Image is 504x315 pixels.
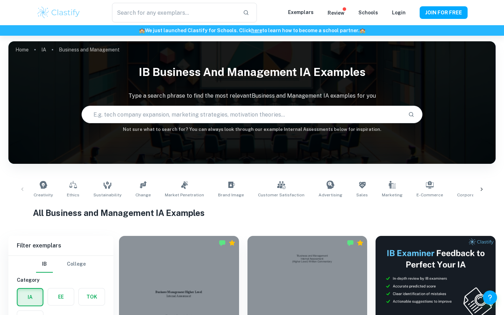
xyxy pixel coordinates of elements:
[17,276,105,284] h6: Category
[318,192,342,198] span: Advertising
[8,236,113,255] h6: Filter exemplars
[41,45,46,55] a: IA
[34,192,53,198] span: Creativity
[79,288,105,305] button: TOK
[165,192,204,198] span: Market Penetration
[82,105,402,124] input: E.g. tech company expansion, marketing strategies, motivation theories...
[359,28,365,33] span: 🏫
[17,289,43,306] button: IA
[93,192,121,198] span: Sustainability
[8,92,496,100] p: Type a search phrase to find the most relevant Business and Management IA examples for you
[457,192,504,198] span: Corporate Profitability
[67,192,79,198] span: Ethics
[382,192,402,198] span: Marketing
[36,6,81,20] img: Clastify logo
[112,3,237,22] input: Search for any exemplars...
[405,108,417,120] button: Search
[67,256,86,273] button: College
[358,10,378,15] a: Schools
[258,192,304,198] span: Customer Satisfaction
[218,192,244,198] span: Brand Image
[416,192,443,198] span: E-commerce
[347,239,354,246] img: Marked
[483,290,497,304] button: Help and Feedback
[357,239,364,246] div: Premium
[36,256,86,273] div: Filter type choice
[251,28,262,33] a: here
[420,6,468,19] button: JOIN FOR FREE
[48,288,74,305] button: EE
[8,61,496,83] h1: IB Business and Management IA examples
[8,126,496,133] h6: Not sure what to search for? You can always look through our example Internal Assessments below f...
[219,239,226,246] img: Marked
[288,8,314,16] p: Exemplars
[1,27,503,34] h6: We just launched Clastify for Schools. Click to learn how to become a school partner.
[356,192,368,198] span: Sales
[135,192,151,198] span: Change
[36,256,53,273] button: IB
[33,206,471,219] h1: All Business and Management IA Examples
[59,46,120,54] p: Business and Management
[139,28,145,33] span: 🏫
[15,45,29,55] a: Home
[392,10,406,15] a: Login
[328,9,344,17] p: Review
[229,239,236,246] div: Premium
